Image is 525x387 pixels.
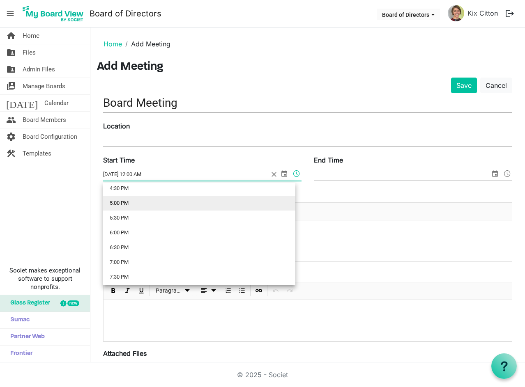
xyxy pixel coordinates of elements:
label: Attached Files [103,348,147,358]
button: Underline [136,286,147,296]
a: My Board View Logo [20,3,90,24]
button: Board of Directors dropdownbutton [377,9,440,20]
a: Kix Citton [464,5,501,21]
button: Bulleted List [237,286,248,296]
div: Bulleted List [235,282,249,300]
li: 7:00 PM [103,255,295,270]
li: 6:30 PM [103,240,295,255]
a: Cancel [480,78,512,93]
button: Italic [122,286,133,296]
input: Title [103,93,512,112]
h3: Add Meeting [97,60,518,74]
li: 4:30 PM [103,181,295,196]
label: Start Time [103,155,135,165]
div: Formats [151,282,195,300]
div: Underline [134,282,148,300]
span: people [6,112,16,128]
div: Alignments [195,282,221,300]
span: switch_account [6,78,16,94]
button: logout [501,5,518,22]
li: 5:30 PM [103,211,295,225]
span: settings [6,128,16,145]
span: Board Members [23,112,66,128]
div: Numbered List [221,282,235,300]
button: Bold [108,286,119,296]
button: Numbered List [223,286,234,296]
span: Admin Files [23,61,55,78]
a: © 2025 - Societ [237,371,288,379]
li: Add Meeting [122,39,170,49]
span: folder_shared [6,44,16,61]
span: Files [23,44,36,61]
img: My Board View Logo [20,3,86,24]
li: 6:00 PM [103,225,295,240]
button: Paragraph dropdownbutton [153,286,193,296]
label: Location [103,121,130,131]
button: Insert Link [253,286,265,296]
span: construction [6,145,16,162]
div: Italic [120,282,134,300]
span: home [6,27,16,44]
span: select [490,168,500,179]
button: dropdownbutton [196,286,220,296]
span: Frontier [6,346,32,362]
span: Manage Boards [23,78,65,94]
div: new [67,300,79,306]
a: Board of Directors [90,5,161,22]
img: ZrYDdGQ-fuEBFV3NAyFMqDONRWawSuyGtn_1wO1GK05fcR2tLFuI_zsGcjlPEZfhotkKuYdlZCk1m-6yt_1fgA_thumb.png [448,5,464,21]
span: Calendar [44,95,69,111]
span: folder_shared [6,61,16,78]
li: 5:00 PM [103,196,295,211]
span: select [279,168,289,179]
li: 8:00 PM [103,284,295,299]
li: 7:30 PM [103,270,295,284]
label: End Time [314,155,343,165]
span: Board Configuration [23,128,77,145]
span: Partner Web [6,329,45,345]
span: Home [23,27,39,44]
span: [DATE] [6,95,38,111]
a: Home [104,40,122,48]
span: Glass Register [6,295,50,311]
span: Paragraph [156,286,182,296]
span: close [269,168,279,181]
span: Sumac [6,312,30,328]
div: Insert Link [252,282,266,300]
span: Templates [23,145,51,162]
button: Save [451,78,477,93]
div: Bold [106,282,120,300]
span: Societ makes exceptional software to support nonprofits. [4,266,86,291]
span: menu [2,6,18,21]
